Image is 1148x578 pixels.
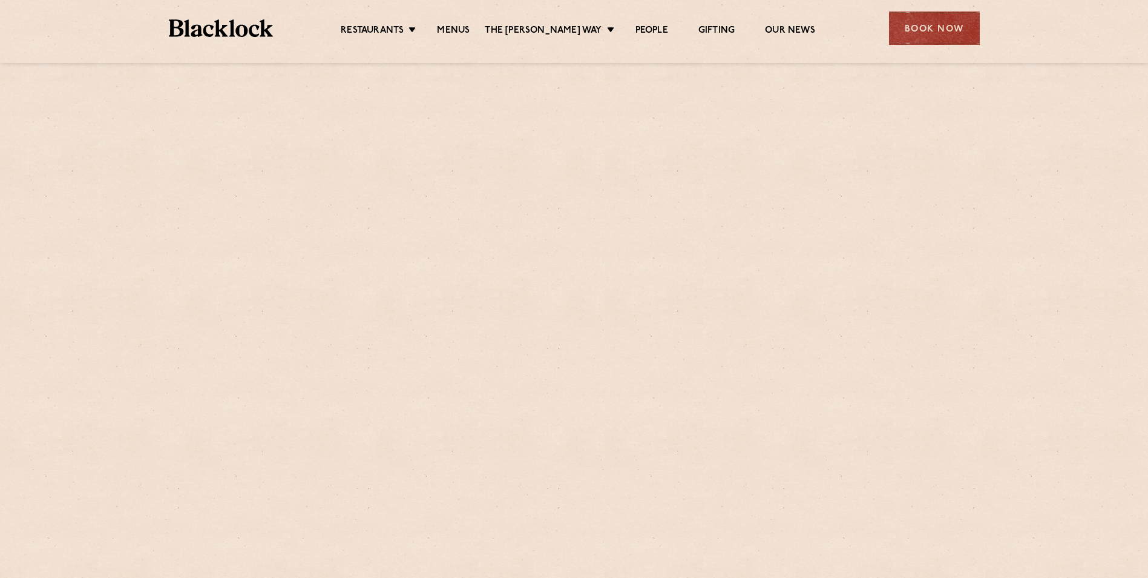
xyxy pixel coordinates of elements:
[437,25,470,38] a: Menus
[485,25,602,38] a: The [PERSON_NAME] Way
[341,25,404,38] a: Restaurants
[635,25,668,38] a: People
[169,19,274,37] img: BL_Textured_Logo-footer-cropped.svg
[698,25,735,38] a: Gifting
[889,12,980,45] div: Book Now
[765,25,815,38] a: Our News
